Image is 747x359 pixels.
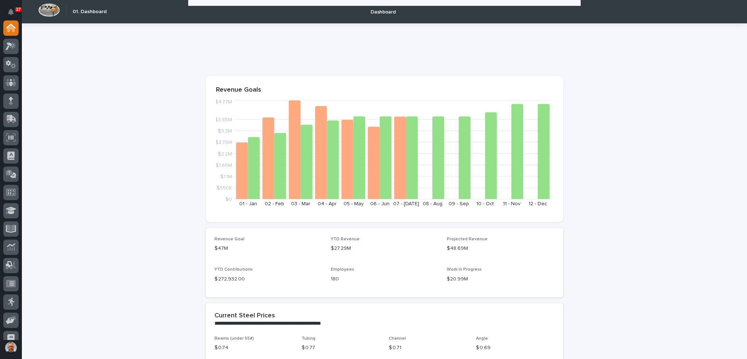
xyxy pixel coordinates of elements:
[447,245,554,252] p: $48.69M
[449,201,469,206] text: 09 - Sep
[476,201,494,206] text: 10 - Oct
[318,201,337,206] text: 04 - Apr
[214,312,275,320] h2: Current Steel Prices
[214,344,293,352] p: $ 0.74
[331,267,354,272] span: Employees
[3,4,19,20] button: Notifications
[220,174,232,179] tspan: $1.1M
[215,140,232,145] tspan: $2.75M
[73,9,107,15] h2: 01. Dashboard
[393,201,419,206] text: 07 - [DATE]
[38,3,60,17] img: Workspace Logo
[16,7,21,12] p: 37
[218,129,232,134] tspan: $3.3M
[214,267,253,272] span: YTD Contributions
[216,163,232,168] tspan: $1.65M
[217,185,232,190] tspan: $550K
[447,237,488,241] span: Projected Revenue
[476,344,554,352] p: $ 0.69
[3,340,19,355] button: users-avatar
[389,336,406,341] span: Channel
[216,86,553,94] p: Revenue Goals
[447,275,554,283] p: $20.99M
[423,201,442,206] text: 08 - Aug
[503,201,520,206] text: 11 - Nov
[225,197,232,202] tspan: $0
[302,336,316,341] span: Tubing
[331,245,438,252] p: $27.29M
[214,275,322,283] p: $ 272,932.00
[389,344,467,352] p: $ 0.71
[302,344,380,352] p: $ 0.77
[239,201,257,206] text: 01 - Jan
[214,336,254,341] span: Beams (under 55#)
[214,237,244,241] span: Revenue Goal
[215,117,232,122] tspan: $3.85M
[331,237,360,241] span: YTD Revenue
[218,151,232,156] tspan: $2.2M
[9,9,19,20] div: Notifications37
[370,201,390,206] text: 06 - Jun
[529,201,547,206] text: 12 - Dec
[291,201,310,206] text: 03 - Mar
[215,99,232,104] tspan: $4.77M
[344,201,364,206] text: 05 - May
[214,245,322,252] p: $47M
[331,275,438,283] p: 180
[447,267,482,272] span: Work in Progress
[265,201,284,206] text: 02 - Feb
[476,336,488,341] span: Angle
